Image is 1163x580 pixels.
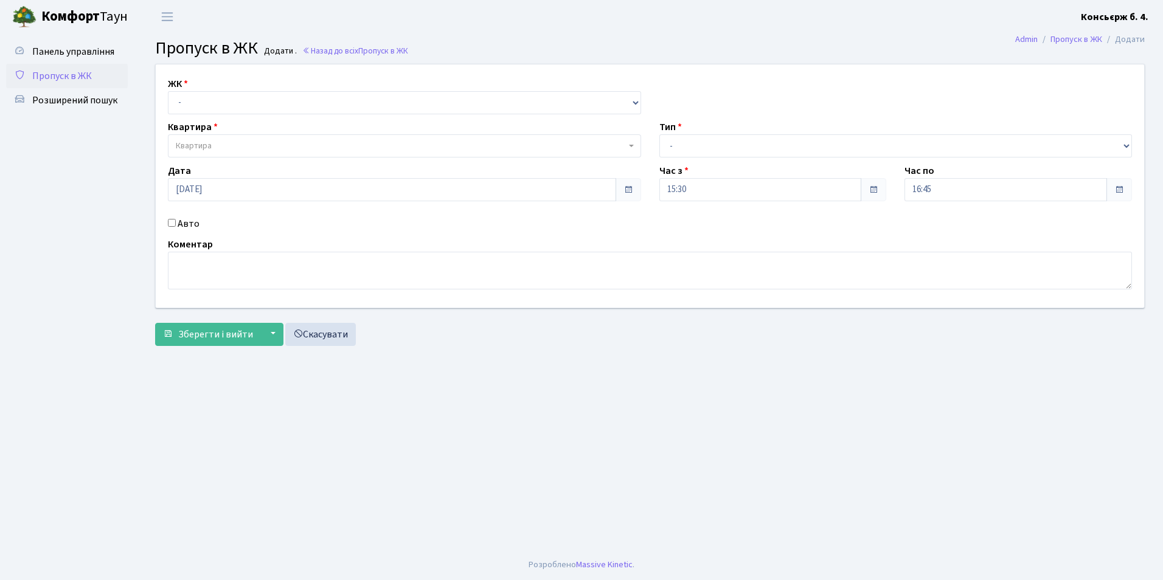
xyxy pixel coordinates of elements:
[152,7,182,27] button: Переключити навігацію
[302,45,408,57] a: Назад до всіхПропуск в ЖК
[285,323,356,346] a: Скасувати
[659,164,689,178] label: Час з
[168,120,218,134] label: Квартира
[529,558,634,571] div: Розроблено .
[6,64,128,88] a: Пропуск в ЖК
[262,46,297,57] small: Додати .
[32,69,92,83] span: Пропуск в ЖК
[168,77,188,91] label: ЖК
[178,216,200,231] label: Авто
[1015,33,1038,46] a: Admin
[6,40,128,64] a: Панель управління
[6,88,128,112] a: Розширений пошук
[1050,33,1102,46] a: Пропуск в ЖК
[358,45,408,57] span: Пропуск в ЖК
[41,7,100,26] b: Комфорт
[155,323,261,346] button: Зберегти і вийти
[1081,10,1148,24] a: Консьєрж б. 4.
[168,164,191,178] label: Дата
[1102,33,1145,46] li: Додати
[178,328,253,341] span: Зберегти і вийти
[168,237,213,252] label: Коментар
[12,5,36,29] img: logo.png
[997,27,1163,52] nav: breadcrumb
[32,94,117,107] span: Розширений пошук
[155,36,258,60] span: Пропуск в ЖК
[904,164,934,178] label: Час по
[659,120,682,134] label: Тип
[176,140,212,152] span: Квартира
[576,558,633,571] a: Massive Kinetic
[32,45,114,58] span: Панель управління
[41,7,128,27] span: Таун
